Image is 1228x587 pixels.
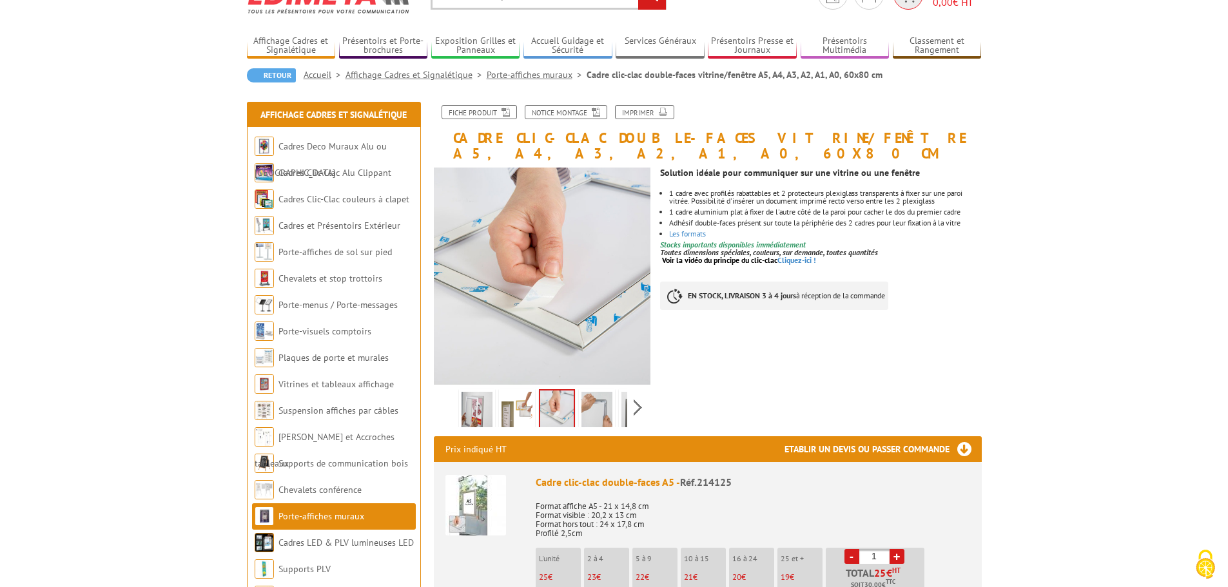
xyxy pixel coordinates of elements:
img: 214125_cadre_clic_clac_double_faces_vitrine.jpg [462,392,492,432]
img: Porte-menus / Porte-messages [255,295,274,314]
span: Next [632,397,644,418]
span: € [886,568,892,578]
em: Toutes dimensions spéciales, couleurs, sur demande, toutes quantités [660,247,878,257]
a: [PERSON_NAME] et Accroches tableaux [255,431,395,469]
p: € [539,573,581,582]
img: Supports PLV [255,559,274,579]
img: Cadres et Présentoirs Extérieur [255,216,274,235]
a: Cadres Clic-Clac Alu Clippant [278,167,391,178]
a: Affichage Cadres et Signalétique [260,109,407,120]
a: Porte-affiches muraux [487,69,587,81]
p: 5 à 9 [636,554,677,563]
p: 10 à 15 [684,554,726,563]
span: 25 [539,572,548,582]
p: Prix indiqué HT [445,436,507,462]
a: Chevalets conférence [278,484,362,496]
span: 22 [636,572,645,582]
img: Cadres Clic-Clac couleurs à clapet [255,189,274,209]
a: Présentoirs Presse et Journaux [708,35,797,57]
div: Cadre clic-clac double-faces A5 - [536,475,970,490]
li: 1 cadre avec profilés rabattables et 2 protecteurs plexiglass transparents à fixer sur une paroi ... [669,189,981,205]
a: Cadres Clic-Clac couleurs à clapet [278,193,409,205]
a: Porte-affiches de sol sur pied [278,246,392,258]
a: + [890,549,904,564]
p: L'unité [539,554,581,563]
a: Accueil [304,69,346,81]
h3: Etablir un devis ou passer commande [785,436,982,462]
a: Cadres Deco Muraux Alu ou [GEOGRAPHIC_DATA] [255,140,387,178]
p: à réception de la commande [660,282,888,310]
a: Supports de communication bois [278,457,408,469]
img: Cimaises et Accroches tableaux [255,427,274,447]
span: 19 [781,572,790,582]
span: Réf.214125 [680,476,732,488]
li: 1 cadre aluminium plat à fixer de l'autre côté de la paroi pour cacher le dos du premier cadre [669,208,981,216]
img: Porte-affiches muraux [255,506,274,526]
li: Cadre clic-clac double-faces vitrine/fenêtre A5, A4, A3, A2, A1, A0, 60x80 cm [587,68,882,81]
a: Affichage Cadres et Signalétique [346,69,487,81]
a: Les formats [669,229,706,238]
img: Chevalets et stop trottoirs [255,269,274,288]
a: Voir la vidéo du principe du clic-clacCliquez-ici ! [662,255,816,265]
a: Imprimer [615,105,674,119]
a: Porte-visuels comptoirs [278,325,371,337]
a: Suspension affiches par câbles [278,405,398,416]
img: 214125_cadre_clic_clac_4.jpg [540,390,574,430]
img: 214125.jpg [502,392,532,432]
a: Présentoirs Multimédia [801,35,890,57]
p: € [636,573,677,582]
p: € [781,573,823,582]
p: € [732,573,774,582]
img: Plaques de porte et murales [255,348,274,367]
img: 214125_cadre_clic_clac_4.jpg [434,168,651,385]
span: 20 [732,572,741,582]
a: Plaques de porte et murales [278,352,389,363]
span: 25 [874,568,886,578]
p: 25 et + [781,554,823,563]
a: Vitrines et tableaux affichage [278,378,394,390]
sup: HT [892,566,901,575]
span: 21 [684,572,693,582]
img: Cadre clic-clac double-faces A5 [445,475,506,535]
strong: Solution idéale pour communiquer sur une vitrine ou une fenêtre [660,167,920,178]
a: Porte-menus / Porte-messages [278,299,398,311]
img: Porte-affiches de sol sur pied [255,242,274,262]
p: Format affiche A5 - 21 x 14,8 cm Format visible : 20,2 x 13 cm Format hors tout : 24 x 17,8 cm Pr... [536,493,970,538]
a: Retour [247,68,296,82]
img: Cadres LED & PLV lumineuses LED [255,533,274,552]
p: 2 à 4 [587,554,629,563]
img: Porte-visuels comptoirs [255,322,274,341]
a: Chevalets et stop trottoirs [278,273,382,284]
p: € [684,573,726,582]
font: Stocks importants disponibles immédiatement [660,240,806,249]
button: Cookies (fenêtre modale) [1183,543,1228,587]
a: Accueil Guidage et Sécurité [523,35,612,57]
li: Adhésif double-faces présent sur toute la périphérie des 2 cadres pour leur fixation à la vitre [669,219,981,227]
img: Cadres Deco Muraux Alu ou Bois [255,137,274,156]
a: Services Généraux [616,35,705,57]
span: Voir la vidéo du principe du clic-clac [662,255,777,265]
a: Présentoirs et Porte-brochures [339,35,428,57]
img: Suspension affiches par câbles [255,401,274,420]
a: Fiche produit [442,105,517,119]
sup: TTC [886,578,895,585]
a: Cadres LED & PLV lumineuses LED [278,537,414,548]
h1: Cadre clic-clac double-faces vitrine/fenêtre A5, A4, A3, A2, A1, A0, 60x80 cm [424,105,991,161]
a: Exposition Grilles et Panneaux [431,35,520,57]
img: 214125_cadre_clic_clac_3.jpg [621,392,652,432]
a: Notice Montage [525,105,607,119]
a: Porte-affiches muraux [278,510,364,522]
img: Chevalets conférence [255,480,274,499]
img: Vitrines et tableaux affichage [255,374,274,394]
strong: EN STOCK, LIVRAISON 3 à 4 jours [688,291,796,300]
a: Affichage Cadres et Signalétique [247,35,336,57]
a: Supports PLV [278,563,331,575]
a: Classement et Rangement [893,35,982,57]
p: 16 à 24 [732,554,774,563]
img: 214125_cadre_clic_clac_1_bis.jpg [581,392,612,432]
a: Cadres et Présentoirs Extérieur [278,220,400,231]
img: Cookies (fenêtre modale) [1189,548,1222,581]
span: 23 [587,572,596,582]
a: - [844,549,859,564]
p: € [587,573,629,582]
